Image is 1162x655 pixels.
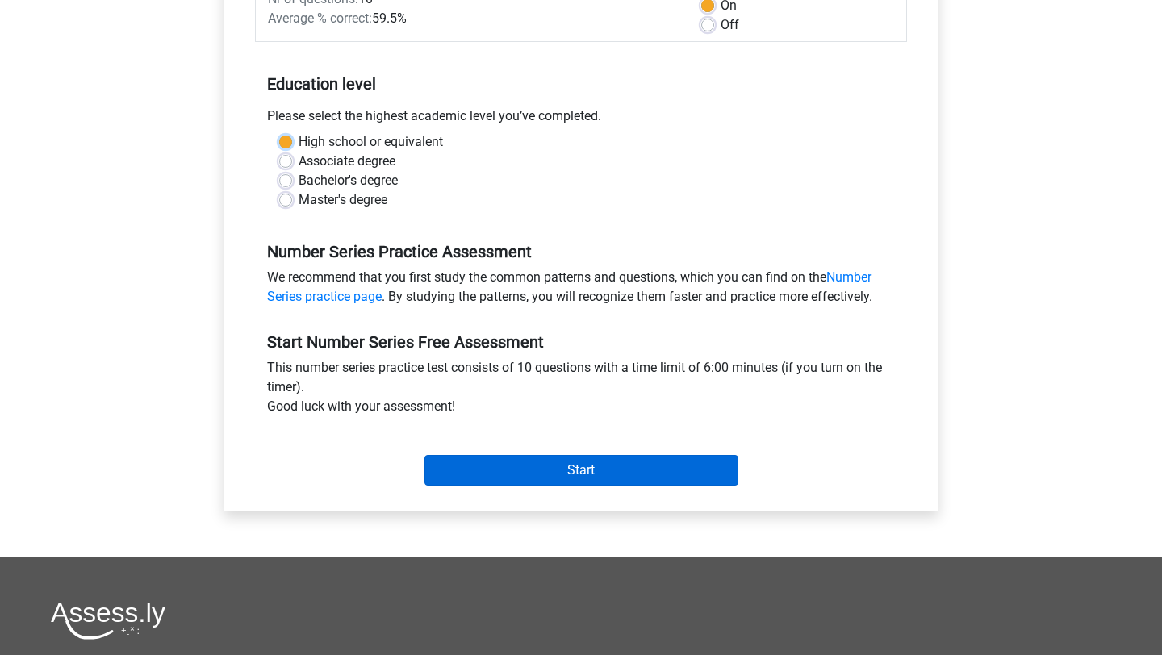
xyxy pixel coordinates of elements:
[299,152,395,171] label: Associate degree
[268,10,372,26] span: Average % correct:
[299,190,387,210] label: Master's degree
[255,106,907,132] div: Please select the highest academic level you’ve completed.
[424,455,738,486] input: Start
[721,15,739,35] label: Off
[299,171,398,190] label: Bachelor's degree
[255,358,907,423] div: This number series practice test consists of 10 questions with a time limit of 6:00 minutes (if y...
[299,132,443,152] label: High school or equivalent
[51,602,165,640] img: Assessly logo
[267,68,895,100] h5: Education level
[256,9,689,28] div: 59.5%
[255,268,907,313] div: We recommend that you first study the common patterns and questions, which you can find on the . ...
[267,332,895,352] h5: Start Number Series Free Assessment
[267,242,895,261] h5: Number Series Practice Assessment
